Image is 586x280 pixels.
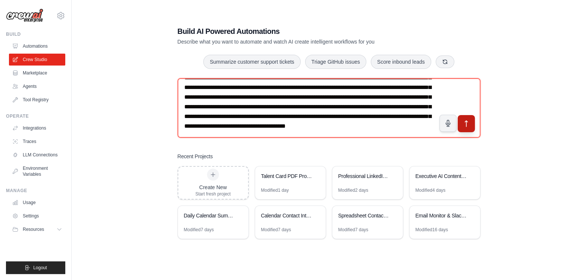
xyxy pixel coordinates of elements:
div: Modified 7 days [184,227,214,233]
img: Logo [6,9,43,23]
button: Score inbound leads [371,55,431,69]
h1: Build AI Powered Automations [178,26,428,36]
div: Spreadsheet Contact Emailer [338,212,389,219]
div: Start fresh project [195,191,231,197]
a: Agents [9,80,65,92]
p: Describe what you want to automate and watch AI create intelligent workflows for you [178,38,428,45]
div: Modified 7 days [338,227,369,233]
a: Automations [9,40,65,52]
div: Modified 2 days [338,187,369,193]
button: Click to speak your automation idea [439,115,457,132]
div: Manage [6,188,65,194]
div: Executive AI Content Automation [416,172,467,180]
span: Resources [23,226,44,232]
div: Modified 1 day [261,187,289,193]
button: Logout [6,261,65,274]
a: LLM Connections [9,149,65,161]
a: Usage [9,197,65,209]
button: Get new suggestions [436,55,454,68]
div: Modified 7 days [261,227,291,233]
a: Environment Variables [9,162,65,180]
div: Build [6,31,65,37]
span: Logout [33,265,47,271]
a: Integrations [9,122,65,134]
button: Triage GitHub issues [305,55,366,69]
button: Summarize customer support tickets [203,55,300,69]
div: Operate [6,113,65,119]
div: Modified 16 days [416,227,448,233]
a: Tool Registry [9,94,65,106]
iframe: Chat Widget [549,244,586,280]
a: Traces [9,136,65,147]
div: Email Monitor & Slack Alerter [416,212,467,219]
div: Talent Card PDF Processor [261,172,312,180]
div: Calendar Contact Intelligence [261,212,312,219]
a: Settings [9,210,65,222]
h3: Recent Projects [178,153,213,160]
a: Crew Studio [9,54,65,66]
div: Daily Calendar Summary Automation [184,212,235,219]
button: Resources [9,223,65,235]
div: Modified 4 days [416,187,446,193]
div: Create New [195,184,231,191]
a: Marketplace [9,67,65,79]
div: Professional LinkedIn Profile Analyzer [338,172,389,180]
